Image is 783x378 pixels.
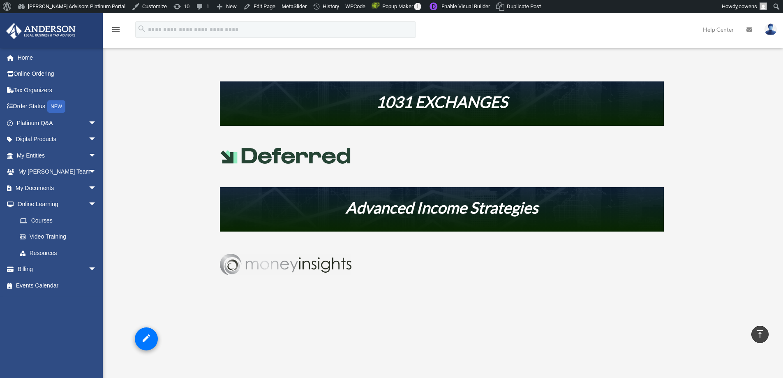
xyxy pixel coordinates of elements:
img: User Pic [765,23,777,35]
span: arrow_drop_down [88,131,105,148]
a: Deferred [220,158,351,169]
a: Billingarrow_drop_down [6,261,109,278]
a: Resources [12,245,105,261]
a: Platinum Q&Aarrow_drop_down [6,115,109,131]
a: Online Ordering [6,66,109,82]
a: Tax Organizers [6,82,109,98]
a: Edit [135,327,158,350]
div: NEW [47,100,65,113]
span: cowens [739,3,757,9]
em: 1031 EXCHANGES [376,92,508,111]
em: Advanced Income Strategies [346,198,538,217]
span: arrow_drop_down [88,261,105,278]
img: Money-Insights-Logo-Silver NEW [220,254,351,275]
img: Deferred [220,148,351,164]
a: My [PERSON_NAME] Teamarrow_drop_down [6,164,109,180]
span: arrow_drop_down [88,180,105,197]
a: Home [6,49,109,66]
i: menu [111,25,121,35]
a: Online Learningarrow_drop_down [6,196,109,213]
a: Help Center [697,13,740,46]
a: Courses [12,212,109,229]
a: Video Training [12,229,109,245]
span: arrow_drop_down [88,196,105,213]
a: menu [111,28,121,35]
a: Digital Productsarrow_drop_down [6,131,109,148]
span: arrow_drop_down [88,147,105,164]
span: arrow_drop_down [88,115,105,132]
a: vertical_align_top [751,326,769,343]
a: My Documentsarrow_drop_down [6,180,109,196]
a: Events Calendar [6,277,109,294]
img: Anderson Advisors Platinum Portal [4,23,78,39]
i: search [137,24,146,33]
a: My Entitiesarrow_drop_down [6,147,109,164]
a: Order StatusNEW [6,98,109,115]
span: arrow_drop_down [88,164,105,181]
span: 1 [414,3,421,10]
i: vertical_align_top [755,329,765,339]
